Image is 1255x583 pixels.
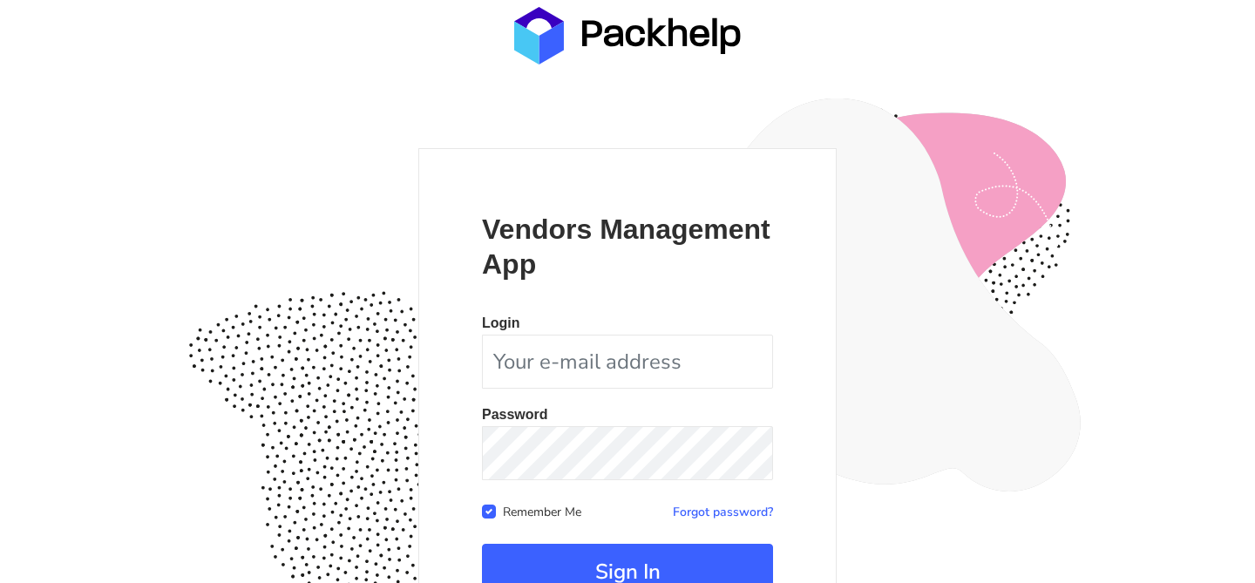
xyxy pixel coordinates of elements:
p: Login [482,316,773,330]
input: Your e-mail address [482,335,773,389]
p: Vendors Management App [482,212,773,281]
a: Forgot password? [673,504,773,520]
p: Password [482,408,773,422]
label: Remember Me [503,501,581,520]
